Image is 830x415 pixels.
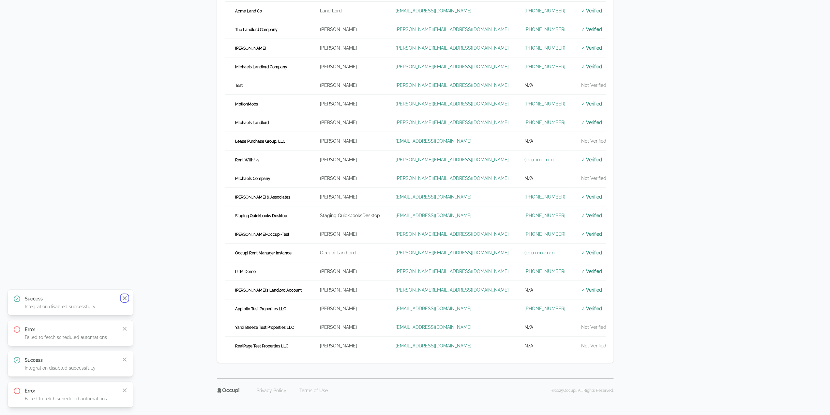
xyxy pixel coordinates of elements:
td: [PERSON_NAME] [312,318,388,337]
span: RealPage Test Properties LLC [233,343,291,349]
span: ✓ Verified [581,64,602,69]
span: [PERSON_NAME] [233,45,268,52]
td: [PERSON_NAME] [312,95,388,113]
td: [PERSON_NAME] [312,76,388,95]
p: Failed to fetch scheduled automations [25,395,116,402]
span: ✓ Verified [581,120,602,125]
td: [PERSON_NAME] [312,113,388,132]
a: [EMAIL_ADDRESS][DOMAIN_NAME] [396,306,472,311]
p: Integration disabled successfully [25,303,116,310]
a: [PERSON_NAME][EMAIL_ADDRESS][DOMAIN_NAME] [396,101,509,106]
td: [PERSON_NAME] [312,132,388,151]
p: Error [25,388,116,394]
td: N/A [517,169,573,188]
a: [PHONE_NUMBER] [524,269,566,274]
a: [EMAIL_ADDRESS][DOMAIN_NAME] [396,138,472,144]
a: [PERSON_NAME][EMAIL_ADDRESS][DOMAIN_NAME] [396,176,509,181]
span: Michaels Landlord [233,120,271,126]
span: ✓ Verified [581,306,602,311]
span: ✓ Verified [581,194,602,200]
span: Michaels Landlord Company [233,64,290,70]
a: [PHONE_NUMBER] [524,27,566,32]
a: [PERSON_NAME][EMAIL_ADDRESS][DOMAIN_NAME] [396,250,509,255]
a: [PHONE_NUMBER] [524,45,566,51]
td: N/A [517,132,573,151]
p: Error [25,326,116,333]
span: [PERSON_NAME] & Associates [233,194,293,200]
span: Not Verified [581,83,606,88]
p: Success [25,295,116,302]
span: ✓ Verified [581,8,602,13]
td: [PERSON_NAME] [312,20,388,39]
span: Lease Purchase Group, LLC [233,138,288,145]
a: [PERSON_NAME][EMAIL_ADDRESS][DOMAIN_NAME] [396,83,509,88]
td: [PERSON_NAME] [312,188,388,206]
a: [PHONE_NUMBER] [524,194,566,200]
a: [EMAIL_ADDRESS][DOMAIN_NAME] [396,194,472,200]
p: Success [25,357,116,363]
span: ✓ Verified [581,287,602,293]
a: [EMAIL_ADDRESS][DOMAIN_NAME] [396,343,472,348]
td: N/A [517,318,573,337]
td: N/A [517,281,573,299]
a: [PERSON_NAME][EMAIL_ADDRESS][DOMAIN_NAME] [396,27,509,32]
a: [PERSON_NAME][EMAIL_ADDRESS][DOMAIN_NAME] [396,269,509,274]
td: [PERSON_NAME] [312,281,388,299]
span: Appfolio Test Properties LLC [233,306,289,312]
span: Michaels Company [233,175,273,182]
td: Occupi Landlord [312,244,388,262]
a: (101) 101-1010 [524,157,554,162]
td: N/A [517,76,573,95]
span: Not Verified [581,325,606,330]
p: Integration disabled successfully [25,365,116,371]
a: [EMAIL_ADDRESS][DOMAIN_NAME] [396,325,472,330]
span: ✓ Verified [581,250,602,255]
td: [PERSON_NAME] [312,299,388,318]
span: ✓ Verified [581,101,602,106]
span: RTM Demo [233,268,258,275]
span: Not Verified [581,176,606,181]
span: Rent With Us [233,157,262,163]
span: Staging Quickbooks Desktop [233,213,290,219]
a: Privacy Policy [252,385,290,396]
a: Terms of Use [295,385,332,396]
a: [PERSON_NAME][EMAIL_ADDRESS][DOMAIN_NAME] [396,287,509,293]
a: [EMAIL_ADDRESS][DOMAIN_NAME] [396,213,472,218]
a: [EMAIL_ADDRESS][DOMAIN_NAME] [396,8,472,13]
a: [PHONE_NUMBER] [524,120,566,125]
a: [PERSON_NAME][EMAIL_ADDRESS][DOMAIN_NAME] [396,120,509,125]
span: ✓ Verified [581,269,602,274]
span: MotionMobs [233,101,261,107]
a: [PHONE_NUMBER] [524,8,566,13]
span: Not Verified [581,138,606,144]
a: [PERSON_NAME][EMAIL_ADDRESS][DOMAIN_NAME] [396,157,509,162]
td: N/A [517,337,573,355]
span: Acme Land Co [233,8,264,14]
td: Land Lord [312,2,388,20]
span: Yardi Breeze Test Properties LLC [233,324,296,331]
span: ✓ Verified [581,45,602,51]
span: ✓ Verified [581,157,602,162]
td: [PERSON_NAME] [312,151,388,169]
a: [PHONE_NUMBER] [524,306,566,311]
span: Test [233,82,245,89]
a: [PERSON_NAME][EMAIL_ADDRESS][DOMAIN_NAME] [396,45,509,51]
a: (101) 010-1010 [524,250,555,255]
span: Occupi Rent Manager Instance [233,250,294,256]
a: [PHONE_NUMBER] [524,231,566,237]
span: The Landlord Company [233,26,280,33]
span: ✓ Verified [581,231,602,237]
p: Failed to fetch scheduled automations [25,334,116,341]
span: Not Verified [581,343,606,348]
span: [PERSON_NAME]-Occupi-Test [233,231,292,238]
td: [PERSON_NAME] [312,225,388,244]
a: [PHONE_NUMBER] [524,101,566,106]
td: [PERSON_NAME] [312,262,388,281]
a: [PHONE_NUMBER] [524,64,566,69]
td: [PERSON_NAME] [312,39,388,57]
span: ✓ Verified [581,27,602,32]
td: [PERSON_NAME] [312,337,388,355]
a: [PERSON_NAME][EMAIL_ADDRESS][DOMAIN_NAME] [396,64,509,69]
a: [PERSON_NAME][EMAIL_ADDRESS][DOMAIN_NAME] [396,231,509,237]
td: [PERSON_NAME] [312,169,388,188]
